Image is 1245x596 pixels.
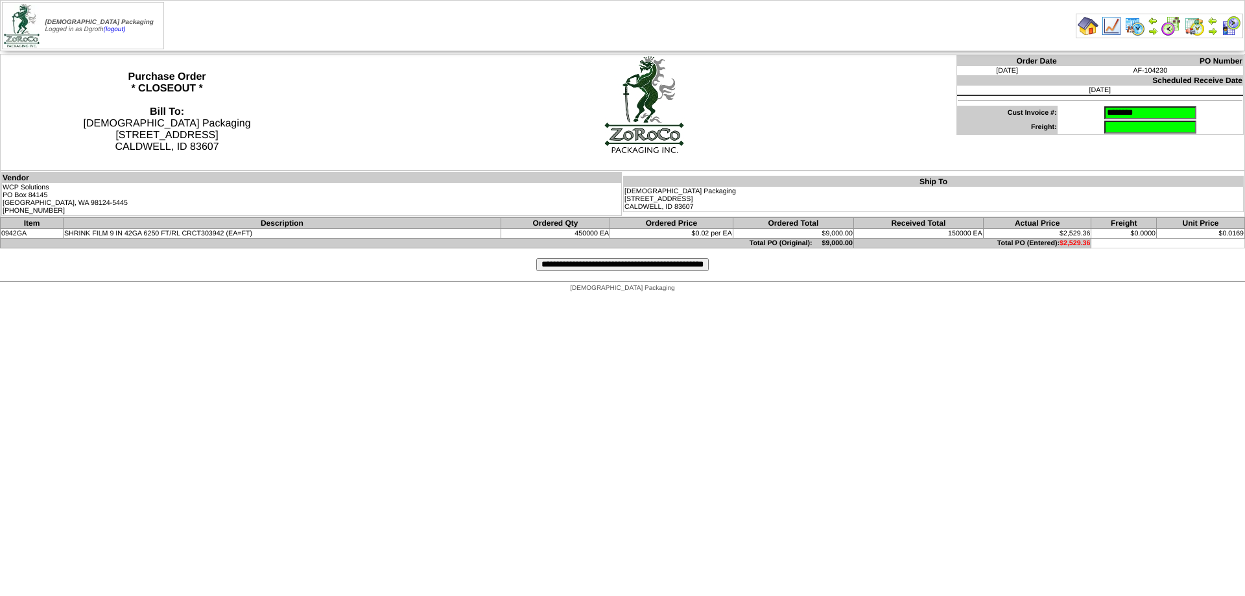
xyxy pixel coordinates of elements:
[1101,16,1122,36] img: line_graph.gif
[956,106,1057,120] td: Cust Invoice #:
[624,176,1244,187] th: Ship To
[983,218,1091,229] th: Actual Price
[63,218,501,229] th: Description
[853,239,1091,248] td: Total PO (Entered):
[1207,16,1218,26] img: arrowleft.gif
[733,218,853,229] th: Ordered Total
[1157,218,1245,229] th: Unit Price
[853,229,983,239] td: 150000 EA
[1157,229,1245,239] td: $0.0169
[63,229,501,239] td: SHRINK FILM 9 IN 42GA 6250 FT/RL CRCT303942 (EA=FT)
[1058,56,1244,67] th: PO Number
[1058,66,1244,75] td: AF-104230
[956,56,1057,67] th: Order Date
[956,120,1057,135] td: Freight:
[1,239,854,248] td: Total PO (Original): $9,000.00
[1131,230,1156,237] span: $0.0000
[956,66,1057,75] td: [DATE]
[604,55,685,154] img: logoBig.jpg
[1,229,64,239] td: 0942GA
[956,86,1243,95] td: [DATE]
[610,218,733,229] th: Ordered Price
[2,183,622,216] td: WCP Solutions PO Box 84145 [GEOGRAPHIC_DATA], WA 98124-5445 [PHONE_NUMBER]
[1207,26,1218,36] img: arrowright.gif
[501,218,610,229] th: Ordered Qty
[1184,16,1205,36] img: calendarinout.gif
[1124,16,1145,36] img: calendarprod.gif
[1148,16,1158,26] img: arrowleft.gif
[501,229,610,239] td: 450000 EA
[1161,16,1181,36] img: calendarblend.gif
[1060,230,1090,237] span: $2,529.36
[1220,16,1241,36] img: calendarcustomer.gif
[1060,239,1090,247] span: $2,529.36
[1078,16,1098,36] img: home.gif
[45,19,154,33] span: Logged in as Dgroth
[624,187,1244,212] td: [DEMOGRAPHIC_DATA] Packaging [STREET_ADDRESS] CALDWELL, ID 83607
[150,106,184,117] strong: Bill To:
[83,106,250,152] span: [DEMOGRAPHIC_DATA] Packaging [STREET_ADDRESS] CALDWELL, ID 83607
[1,218,64,229] th: Item
[956,75,1243,86] th: Scheduled Receive Date
[1091,218,1157,229] th: Freight
[104,26,126,33] a: (logout)
[1,54,334,171] th: Purchase Order * CLOSEOUT *
[570,285,674,292] span: [DEMOGRAPHIC_DATA] Packaging
[45,19,154,26] span: [DEMOGRAPHIC_DATA] Packaging
[610,229,733,239] td: $0.02 per EA
[2,173,622,184] th: Vendor
[853,218,983,229] th: Received Total
[4,4,40,47] img: zoroco-logo-small.webp
[733,229,853,239] td: $9,000.00
[1148,26,1158,36] img: arrowright.gif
